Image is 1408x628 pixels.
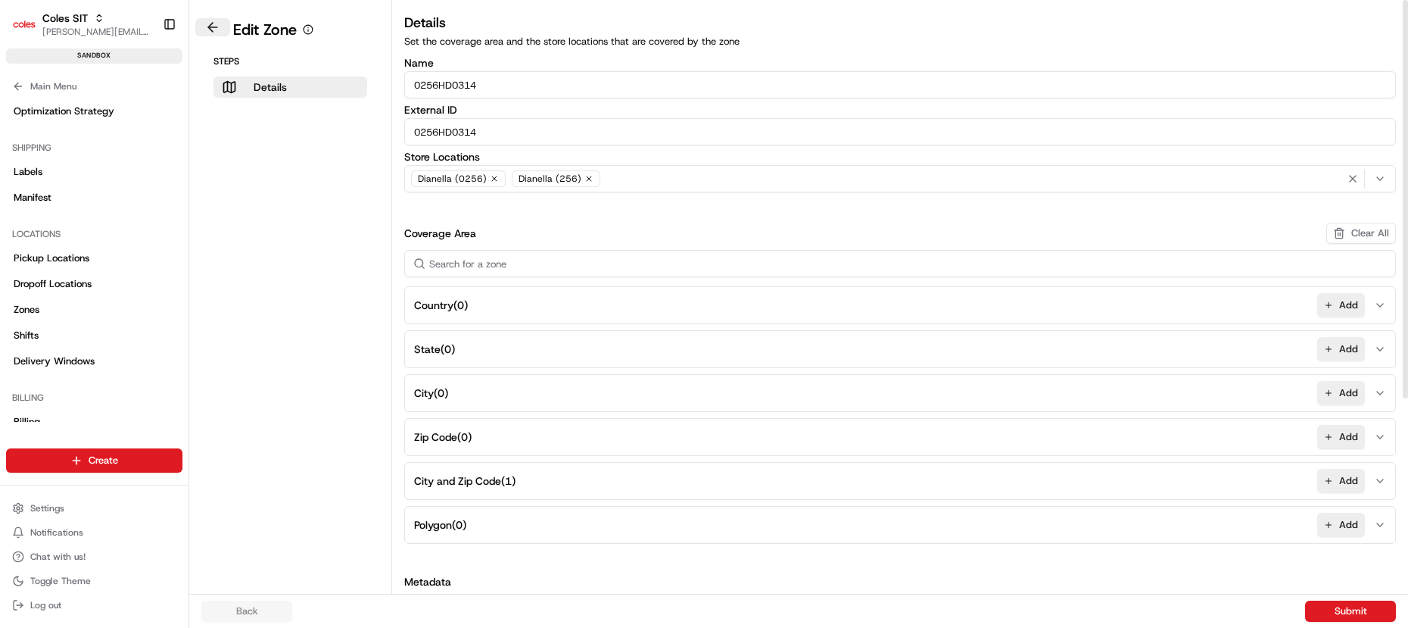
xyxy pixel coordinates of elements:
[404,250,1396,277] input: Search for a zone
[404,12,1396,33] h3: Details
[122,333,249,360] a: 💻API Documentation
[414,298,468,313] span: Country ( 0 )
[15,197,101,209] div: Past conversations
[6,272,182,296] a: Dropoff Locations
[15,61,276,85] p: Welcome 👋
[233,19,297,40] h1: Edit Zone
[30,526,83,539] span: Notifications
[30,339,116,354] span: Knowledge Base
[126,276,131,288] span: •
[6,246,182,270] a: Pickup Locations
[151,376,183,387] span: Pylon
[14,105,114,118] span: Optimization Strategy
[6,222,182,246] div: Locations
[6,595,182,616] button: Log out
[1317,381,1365,405] button: Add
[414,342,455,357] span: State ( 0 )
[89,454,118,467] span: Create
[1317,293,1365,317] button: Add
[414,473,516,489] span: City and Zip Code ( 1 )
[39,98,250,114] input: Clear
[143,339,243,354] span: API Documentation
[404,574,1396,589] h3: Metadata
[6,386,182,410] div: Billing
[134,235,165,247] span: [DATE]
[1326,223,1396,244] button: Clear All
[414,386,448,401] span: City ( 0 )
[15,220,39,245] img: Mariam Aslam
[6,136,182,160] div: Shipping
[6,546,182,567] button: Chat with us!
[42,11,88,26] button: Coles SIT
[128,340,140,352] div: 💻
[414,517,466,533] span: Polygon ( 0 )
[15,340,27,352] div: 📗
[408,331,1392,367] button: State(0)Add
[15,261,39,286] img: Lucas Ferreira
[1317,337,1365,361] button: Add
[404,58,1396,68] label: Name
[404,226,476,241] h3: Coverage Area
[14,252,89,265] span: Pickup Locations
[408,287,1392,323] button: Country(0)Add
[6,448,182,473] button: Create
[213,55,367,67] p: Steps
[126,235,131,247] span: •
[30,575,91,587] span: Toggle Theme
[47,276,123,288] span: [PERSON_NAME]
[408,375,1392,411] button: City(0)Add
[6,323,182,348] a: Shifts
[68,145,248,160] div: Start new chat
[134,276,165,288] span: [DATE]
[404,35,1396,48] p: Set the coverage area and the store locations that are covered by the zone
[47,235,123,247] span: [PERSON_NAME]
[408,463,1392,499] button: City and Zip Code(1)Add
[14,329,39,342] span: Shifts
[14,165,42,179] span: Labels
[42,26,151,38] button: [PERSON_NAME][EMAIL_ADDRESS][DOMAIN_NAME]
[6,99,182,123] a: Optimization Strategy
[519,173,581,185] span: Dianella (256)
[30,80,76,92] span: Main Menu
[1317,469,1365,493] button: Add
[235,194,276,212] button: See all
[1305,601,1396,622] button: Submit
[6,498,182,519] button: Settings
[6,349,182,373] a: Delivery Windows
[30,236,42,248] img: 1736555255976-a54dd68f-1ca7-489b-9aae-adbdc363a1c4
[6,160,182,184] a: Labels
[257,149,276,167] button: Start new chat
[14,191,51,205] span: Manifest
[1317,425,1365,449] button: Add
[30,502,64,514] span: Settings
[404,152,1396,162] label: Store Locations
[68,160,208,172] div: We're available if you need us!
[32,145,59,172] img: 4988371391238_9404d814bf3eb2409008_72.png
[6,48,182,64] div: sandbox
[6,570,182,592] button: Toggle Theme
[408,419,1392,455] button: Zip Code(0)Add
[14,277,92,291] span: Dropoff Locations
[1317,513,1365,537] button: Add
[107,375,183,387] a: Powered byPylon
[30,551,86,563] span: Chat with us!
[6,6,157,42] button: Coles SITColes SIT[PERSON_NAME][EMAIL_ADDRESS][DOMAIN_NAME]
[6,522,182,543] button: Notifications
[213,77,367,98] button: Details
[14,303,39,317] span: Zones
[14,415,40,429] span: Billing
[6,186,182,210] a: Manifest
[30,599,61,611] span: Log out
[15,15,45,45] img: Nash
[414,430,472,445] span: Zip Code ( 0 )
[254,80,287,95] p: Details
[404,165,1396,192] button: Dianella (0256)Dianella (256)
[6,76,182,97] button: Main Menu
[6,298,182,322] a: Zones
[418,173,487,185] span: Dianella (0256)
[408,507,1392,543] button: Polygon(0)Add
[404,105,1396,115] label: External ID
[9,333,122,360] a: 📗Knowledge Base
